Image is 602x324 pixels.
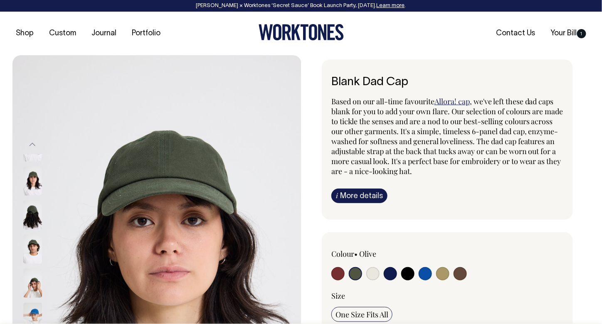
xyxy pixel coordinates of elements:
img: olive [23,234,42,263]
a: Journal [88,27,120,40]
span: i [336,191,338,200]
input: One Size Fits All [331,307,392,322]
span: One Size Fits All [336,309,388,319]
span: , we've left these dad caps blank for you to add your own flare. Our selection of colours are mad... [331,96,563,176]
span: Based on our all-time favourite [331,96,434,106]
div: Colour [331,249,424,259]
div: Size [331,291,563,301]
button: Previous [26,135,39,154]
h6: Blank Dad Cap [331,76,563,89]
img: olive [23,268,42,297]
div: [PERSON_NAME] × Worktones ‘Secret Sauce’ Book Launch Party, [DATE]. . [8,3,594,9]
span: 1 [577,29,586,38]
a: Portfolio [128,27,164,40]
a: Your Bill1 [548,27,590,40]
a: iMore details [331,189,387,203]
img: olive [23,200,42,229]
a: Contact Us [493,27,539,40]
label: Olive [359,249,376,259]
a: Learn more [377,3,405,8]
a: Shop [12,27,37,40]
a: Custom [46,27,79,40]
img: olive [23,166,42,195]
span: • [354,249,358,259]
a: Allora! cap [434,96,470,106]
